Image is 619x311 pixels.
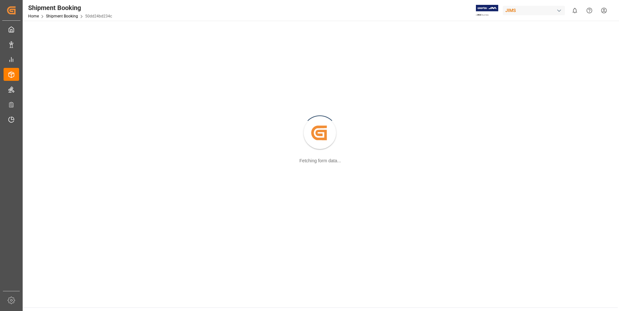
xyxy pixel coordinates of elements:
a: Home [28,14,39,18]
a: Shipment Booking [46,14,78,18]
button: JIMS [503,4,568,16]
button: Help Center [582,3,597,18]
div: JIMS [503,6,565,15]
img: Exertis%20JAM%20-%20Email%20Logo.jpg_1722504956.jpg [476,5,498,16]
div: Shipment Booking [28,3,112,13]
button: show 0 new notifications [568,3,582,18]
div: Fetching form data... [299,157,341,164]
